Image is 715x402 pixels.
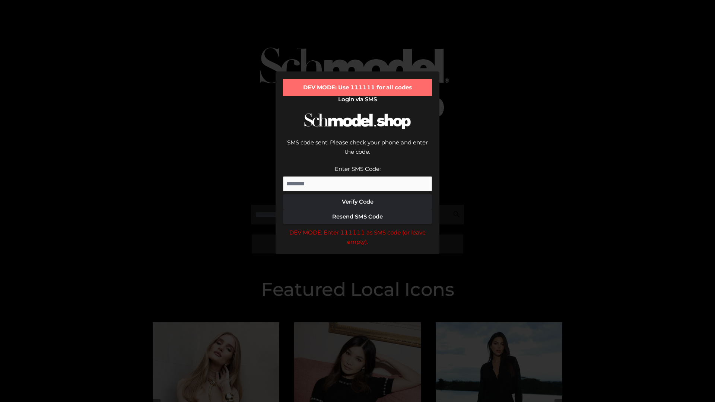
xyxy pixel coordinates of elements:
[335,165,381,172] label: Enter SMS Code:
[283,194,432,209] button: Verify Code
[283,209,432,224] button: Resend SMS Code
[302,106,413,136] img: Schmodel Logo
[283,228,432,247] div: DEV MODE: Enter 111111 as SMS code (or leave empty).
[283,79,432,96] div: DEV MODE: Use 111111 for all codes
[283,138,432,164] div: SMS code sent. Please check your phone and enter the code.
[283,96,432,103] h2: Login via SMS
